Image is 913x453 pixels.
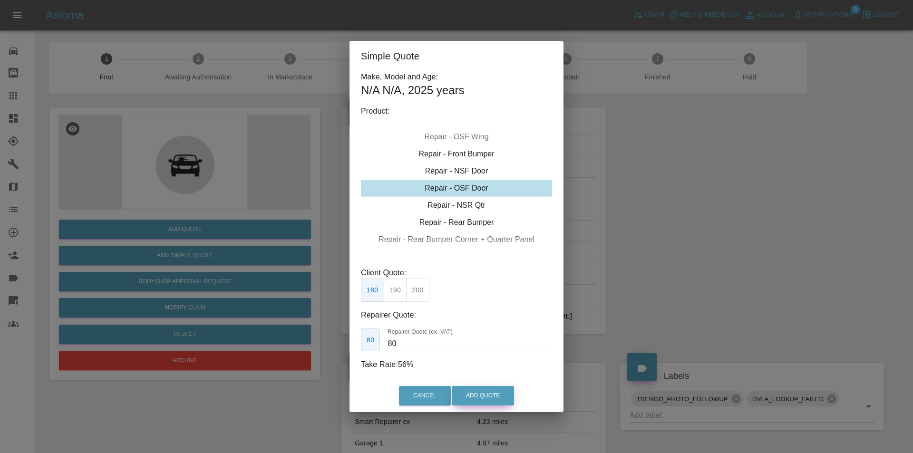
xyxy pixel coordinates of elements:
[361,309,552,321] p: Repairer Quote:
[361,279,384,302] button: 180
[361,180,552,197] div: Repair - OSF Door
[388,328,453,336] label: Repairer Quote (ex. VAT)
[361,163,552,180] div: Repair - NSF Door
[361,145,552,163] div: Repair - Front Bumper
[361,359,552,370] p: Take Rate: 56 %
[406,279,429,302] button: 200
[361,128,552,145] div: Repair - OSF Wing
[361,267,552,279] p: Client Quote:
[361,231,552,248] div: Repair - Rear Bumper Corner + Quarter Panel
[452,386,514,405] button: Add Quote
[361,106,552,117] p: Product:
[361,71,552,83] p: Make, Model and Age:
[361,111,552,128] div: Repair - Front Bumper Corner + Wing
[350,41,563,71] h2: Simple Quote
[361,248,552,265] div: Repair - NSR Door
[361,328,380,352] button: 80
[399,386,451,405] button: Cancel
[361,197,552,214] div: Repair - NSR Qtr
[361,214,552,231] div: Repair - Rear Bumper
[361,83,552,98] h1: N/A N/A , 2025 years
[384,279,407,302] button: 190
